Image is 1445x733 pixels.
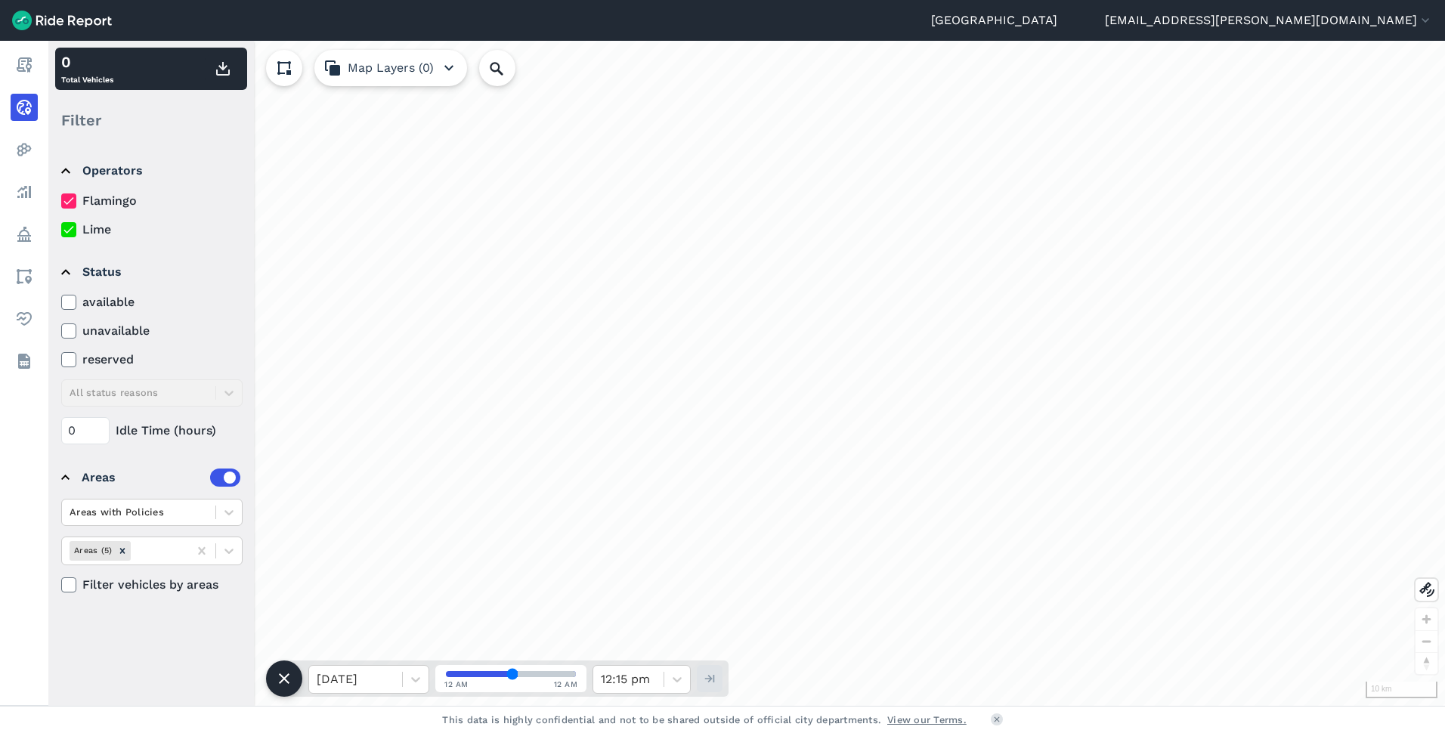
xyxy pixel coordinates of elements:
div: 0 [61,51,113,73]
img: Ride Report [12,11,112,30]
label: Flamingo [61,192,243,210]
label: Filter vehicles by areas [61,576,243,594]
a: Policy [11,221,38,248]
div: Idle Time (hours) [61,417,243,444]
button: [EMAIL_ADDRESS][PERSON_NAME][DOMAIN_NAME] [1105,11,1433,29]
a: Analyze [11,178,38,206]
a: View our Terms. [887,713,967,727]
span: 12 AM [444,679,469,690]
a: Areas [11,263,38,290]
a: Datasets [11,348,38,375]
label: reserved [61,351,243,369]
div: Areas (5) [70,541,114,560]
div: loading [48,41,1445,706]
summary: Areas [61,456,240,499]
a: Report [11,51,38,79]
div: Remove Areas (5) [114,541,131,560]
button: Map Layers (0) [314,50,467,86]
a: Realtime [11,94,38,121]
a: [GEOGRAPHIC_DATA] [931,11,1057,29]
div: Areas [82,469,240,487]
a: Health [11,305,38,332]
span: 12 AM [554,679,578,690]
label: unavailable [61,322,243,340]
label: Lime [61,221,243,239]
input: Search Location or Vehicles [479,50,540,86]
summary: Operators [61,150,240,192]
label: available [61,293,243,311]
a: Heatmaps [11,136,38,163]
div: Filter [55,97,247,144]
div: Total Vehicles [61,51,113,87]
summary: Status [61,251,240,293]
